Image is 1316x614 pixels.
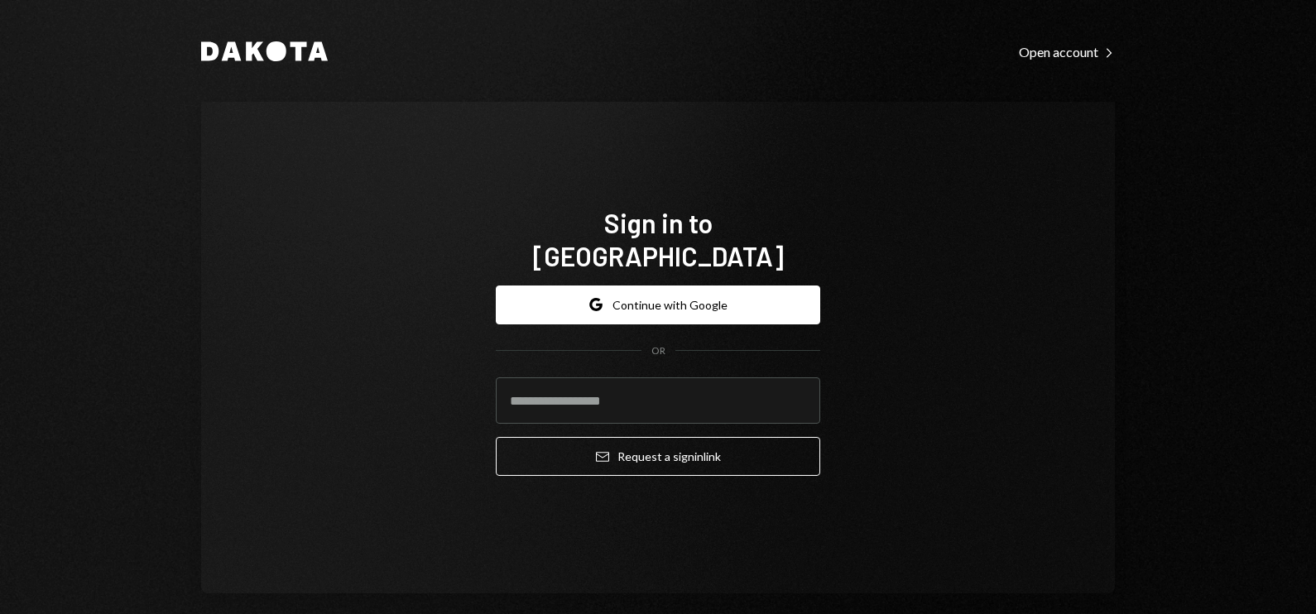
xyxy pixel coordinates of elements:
button: Request a signinlink [496,437,820,476]
a: Open account [1019,42,1115,60]
button: Continue with Google [496,285,820,324]
div: OR [651,344,665,358]
div: Open account [1019,44,1115,60]
h1: Sign in to [GEOGRAPHIC_DATA] [496,206,820,272]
